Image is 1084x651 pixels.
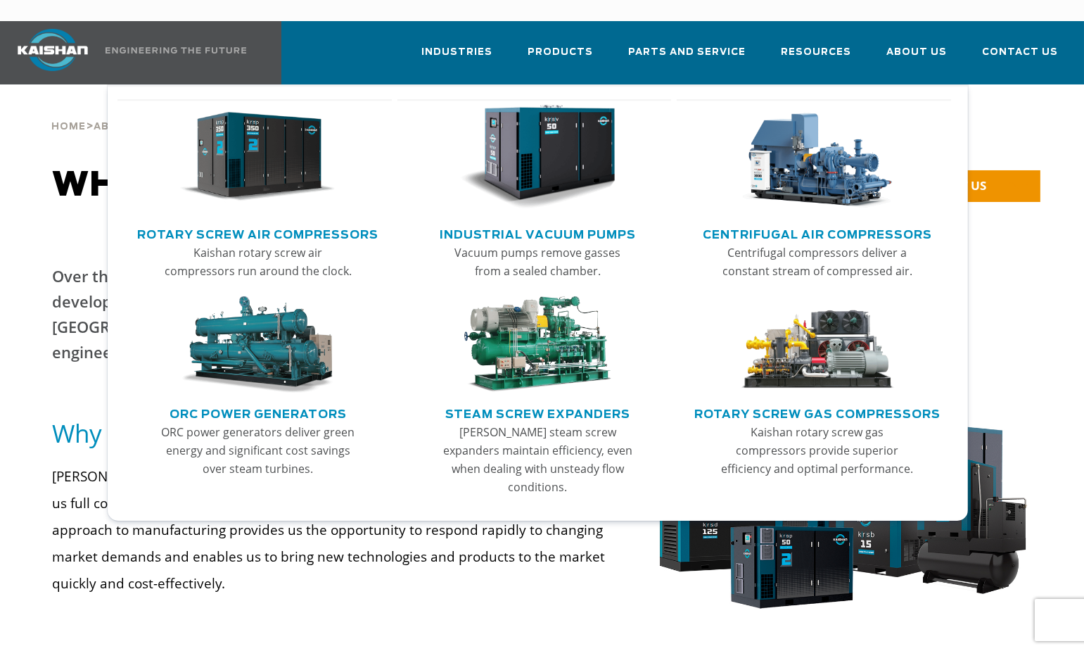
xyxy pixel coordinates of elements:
p: Kaishan rotary screw gas compressors provide superior efficiency and optimal performance. [720,423,914,478]
a: ORC Power Generators [170,402,347,423]
img: krsp [650,417,1033,624]
img: thumb-Industrial-Vacuum-Pumps [460,105,616,210]
span: WHY [52,169,504,203]
a: Home [51,120,86,132]
a: Industrial Vacuum Pumps [440,222,636,244]
img: thumb-Rotary-Screw-Air-Compressors [180,105,336,210]
p: [PERSON_NAME]’s manufacturing processes are 85% vertically integrated, which allows us full contr... [52,463,606,597]
span: About Us [94,122,154,132]
img: thumb-ORC-Power-Generators [180,296,336,393]
img: thumb-Centrifugal-Air-Compressors [740,105,895,210]
a: Industries [421,34,492,82]
span: Home [51,122,86,132]
span: About Us [886,44,947,61]
a: Steam Screw Expanders [445,402,630,423]
img: thumb-Steam-Screw-Expanders [460,296,616,393]
h5: Why Buy Equipment from [GEOGRAPHIC_DATA]? [52,417,606,449]
a: Centrifugal Air Compressors [703,222,932,244]
a: About Us [886,34,947,82]
img: thumb-Rotary-Screw-Gas-Compressors [740,296,895,393]
a: Resources [781,34,851,82]
span: Contact Us [982,44,1058,61]
a: Rotary Screw Air Compressors [137,222,378,244]
a: Parts and Service [628,34,746,82]
a: Contact Us [982,34,1058,82]
p: Kaishan rotary screw air compressors run around the clock. [161,244,355,280]
a: About Us [94,120,154,132]
div: > > [51,84,288,138]
span: Parts and Service [628,44,746,61]
span: Products [528,44,593,61]
p: [PERSON_NAME] steam screw expanders maintain efficiency, even when dealing with unsteady flow con... [441,423,635,496]
span: Resources [781,44,851,61]
span: Industries [421,44,492,61]
p: Centrifugal compressors deliver a constant stream of compressed air. [720,244,914,280]
p: ORC power generators deliver green energy and significant cost savings over steam turbines. [161,423,355,478]
p: Vacuum pumps remove gasses from a sealed chamber. [441,244,635,280]
img: Engineering the future [106,47,246,53]
p: Over the last sixty years, [PERSON_NAME] has steadily grown to become a significantly diversified... [52,263,1033,365]
a: Rotary Screw Gas Compressors [694,402,941,423]
a: Products [528,34,593,82]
